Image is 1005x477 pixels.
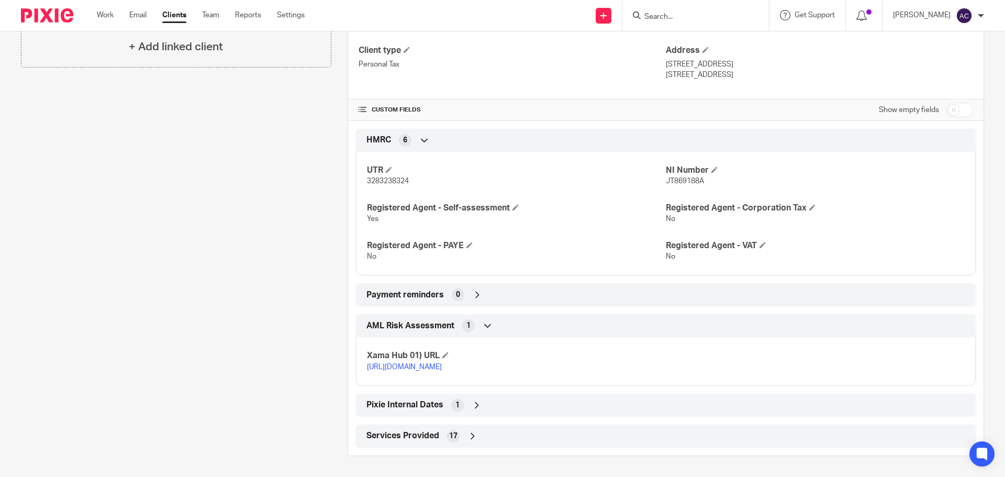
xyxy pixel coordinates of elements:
h4: Client type [359,45,666,56]
a: Email [129,10,147,20]
a: [URL][DOMAIN_NAME] [367,363,442,371]
span: No [666,253,675,260]
span: JT869188A [666,178,704,185]
span: Pixie Internal Dates [366,400,443,411]
img: svg%3E [956,7,973,24]
img: Pixie [21,8,73,23]
span: No [666,215,675,223]
span: 1 [455,400,460,411]
span: 3283238324 [367,178,409,185]
span: No [367,253,376,260]
h4: CUSTOM FIELDS [359,106,666,114]
h4: + Add linked client [129,39,223,55]
h4: Registered Agent - Corporation Tax [666,203,965,214]
span: Yes [367,215,378,223]
h4: Registered Agent - Self-assessment [367,203,666,214]
a: Settings [277,10,305,20]
span: 0 [456,290,460,300]
h4: Xama Hub 01) URL [367,350,666,361]
a: Clients [162,10,186,20]
span: Payment reminders [366,290,444,301]
a: Reports [235,10,261,20]
h4: NI Number [666,165,965,176]
p: [PERSON_NAME] [893,10,951,20]
span: AML Risk Assessment [366,320,454,331]
h4: UTR [367,165,666,176]
span: 1 [466,320,471,331]
p: Personal Tax [359,59,666,70]
a: Work [97,10,114,20]
a: Team [202,10,219,20]
h4: Address [666,45,973,56]
span: 6 [403,135,407,146]
p: [STREET_ADDRESS] [666,59,973,70]
span: Get Support [795,12,835,19]
p: [STREET_ADDRESS] [666,70,973,80]
input: Search [643,13,738,22]
span: 17 [449,431,457,441]
label: Show empty fields [879,105,939,115]
h4: Registered Agent - PAYE [367,240,666,251]
h4: Registered Agent - VAT [666,240,965,251]
span: HMRC [366,135,391,146]
span: Services Provided [366,430,439,441]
